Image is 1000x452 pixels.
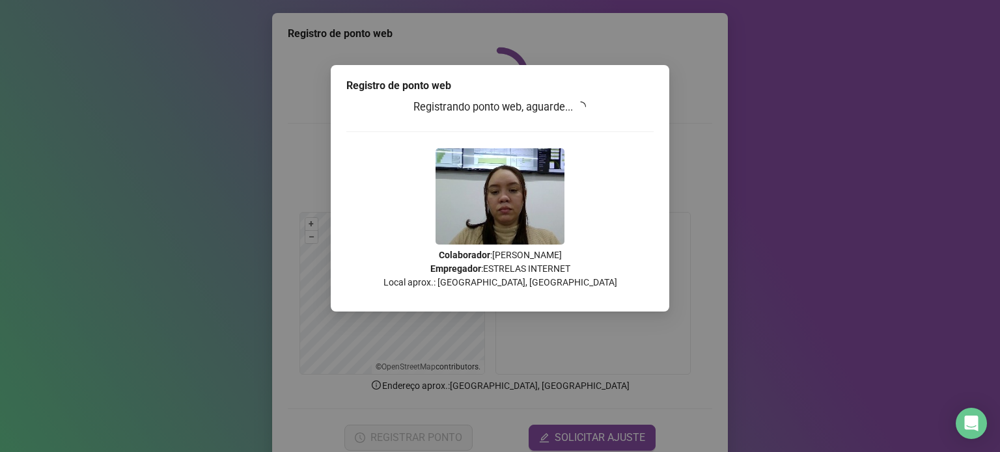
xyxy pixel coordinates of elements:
span: loading [576,101,586,112]
div: Open Intercom Messenger [956,408,987,439]
div: Registro de ponto web [346,78,654,94]
strong: Colaborador [439,250,490,260]
h3: Registrando ponto web, aguarde... [346,99,654,116]
img: Z [436,148,564,245]
p: : [PERSON_NAME] : ESTRELAS INTERNET Local aprox.: [GEOGRAPHIC_DATA], [GEOGRAPHIC_DATA] [346,248,654,289]
strong: Empregador [430,263,481,274]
